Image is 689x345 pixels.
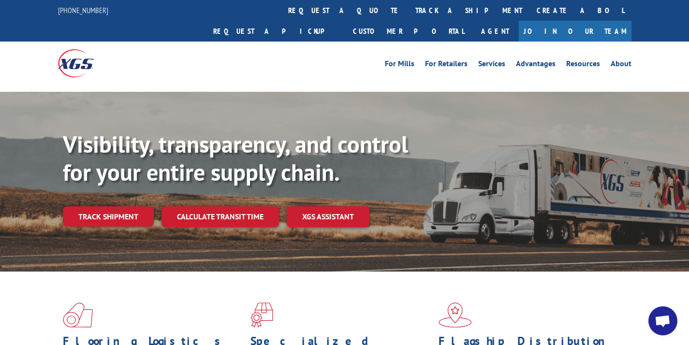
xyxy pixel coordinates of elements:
[566,60,600,71] a: Resources
[63,129,408,187] b: Visibility, transparency, and control for your entire supply chain.
[346,21,471,42] a: Customer Portal
[439,302,472,328] img: xgs-icon-flagship-distribution-model-red
[478,60,505,71] a: Services
[287,206,369,227] a: XGS ASSISTANT
[63,302,93,328] img: xgs-icon-total-supply-chain-intelligence-red
[58,5,108,15] a: [PHONE_NUMBER]
[250,302,273,328] img: xgs-icon-focused-on-flooring-red
[425,60,468,71] a: For Retailers
[471,21,519,42] a: Agent
[161,206,279,227] a: Calculate transit time
[516,60,556,71] a: Advantages
[385,60,414,71] a: For Mills
[519,21,631,42] a: Join Our Team
[611,60,631,71] a: About
[63,206,154,227] a: Track shipment
[648,306,677,335] a: Open chat
[206,21,346,42] a: Request a pickup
